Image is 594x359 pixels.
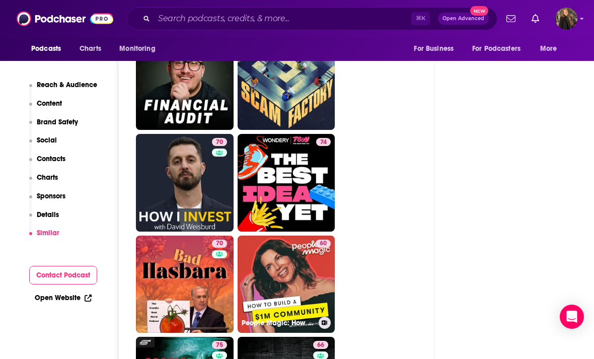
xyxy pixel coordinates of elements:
[216,340,223,350] span: 75
[502,10,519,27] a: Show notifications dropdown
[212,341,227,349] a: 75
[29,173,58,192] button: Charts
[112,39,168,58] button: open menu
[37,118,78,126] p: Brand Safety
[31,42,61,56] span: Podcasts
[37,229,59,237] p: Similar
[136,236,234,333] a: 70
[73,39,107,58] a: Charts
[320,137,327,148] span: 74
[407,39,466,58] button: open menu
[37,210,59,219] p: Details
[238,236,335,333] a: 60People Magic: How to Build a $1M Community
[29,192,66,210] button: Sponsors
[317,340,324,350] span: 66
[37,136,57,145] p: Social
[37,81,97,89] p: Reach & Audience
[29,229,60,247] button: Similar
[414,42,454,56] span: For Business
[533,39,570,58] button: open menu
[37,155,65,163] p: Contacts
[35,294,92,302] a: Open Website
[80,42,101,56] span: Charts
[29,266,98,284] button: Contact Podcast
[316,138,331,146] a: 74
[442,16,484,21] span: Open Advanced
[238,134,335,232] a: 74
[136,33,234,130] a: 78
[37,99,62,108] p: Content
[320,239,327,249] span: 60
[212,138,227,146] a: 70
[238,33,335,130] a: 69
[29,99,62,118] button: Content
[17,9,113,28] img: Podchaser - Follow, Share and Rate Podcasts
[24,39,74,58] button: open menu
[528,10,543,27] a: Show notifications dropdown
[29,118,79,136] button: Brand Safety
[540,42,557,56] span: More
[37,173,58,182] p: Charts
[29,136,57,155] button: Social
[154,11,411,27] input: Search podcasts, credits, & more...
[411,12,430,25] span: ⌘ K
[555,8,577,30] img: User Profile
[555,8,577,30] button: Show profile menu
[29,210,59,229] button: Details
[470,6,488,16] span: New
[136,134,234,232] a: 70
[212,240,227,248] a: 70
[316,240,331,248] a: 60
[313,341,328,349] a: 66
[242,319,315,327] h3: People Magic: How to Build a $1M Community
[126,7,497,30] div: Search podcasts, credits, & more...
[560,305,584,329] div: Open Intercom Messenger
[438,13,489,25] button: Open AdvancedNew
[37,192,65,200] p: Sponsors
[472,42,521,56] span: For Podcasters
[119,42,155,56] span: Monitoring
[216,137,223,148] span: 70
[29,155,66,173] button: Contacts
[29,81,98,99] button: Reach & Audience
[216,239,223,249] span: 70
[555,8,577,30] span: Logged in as anamarquis
[466,39,535,58] button: open menu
